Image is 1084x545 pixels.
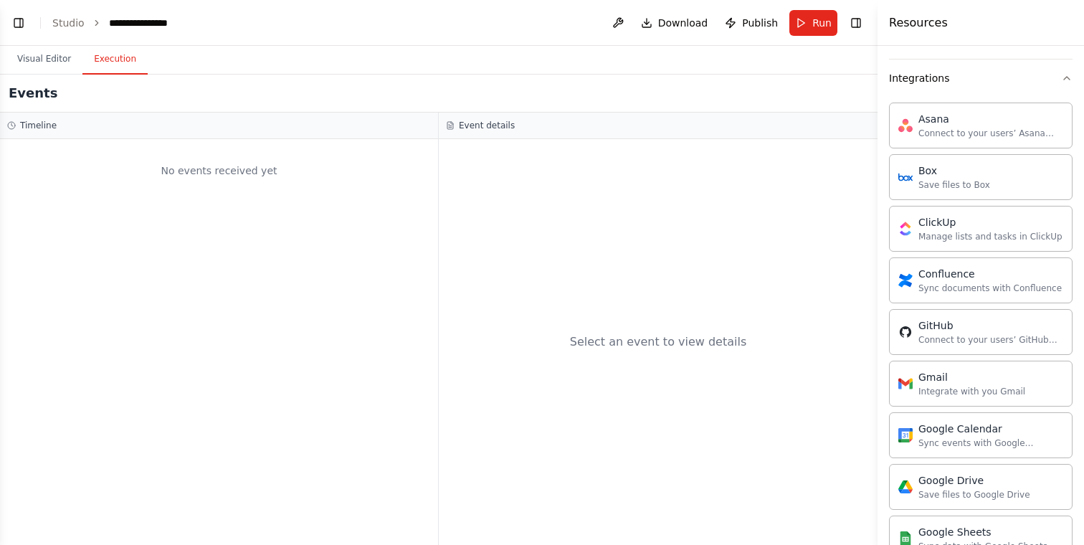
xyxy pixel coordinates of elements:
button: Hide right sidebar [846,13,866,33]
img: Gmail [898,376,913,391]
img: Box [898,170,913,184]
img: GitHub [898,325,913,339]
button: Run [789,10,837,36]
div: Sync events with Google Calendar [918,437,1063,449]
div: GitHub [918,318,1063,333]
img: Google Calendar [898,428,913,442]
div: Select an event to view details [570,333,747,351]
img: Confluence [898,273,913,288]
img: Google Drive [898,480,913,494]
h2: Events [9,83,57,103]
div: Save files to Google Drive [918,489,1030,501]
div: Save files to Box [918,179,990,191]
span: Download [658,16,708,30]
h4: Resources [889,14,948,32]
div: Sync documents with Confluence [918,283,1062,294]
img: Asana [898,118,913,133]
div: Google Calendar [918,422,1063,436]
button: Visual Editor [6,44,82,75]
div: No events received yet [7,146,431,195]
img: ClickUp [898,222,913,236]
div: Gmail [918,370,1025,384]
button: Execution [82,44,148,75]
span: Publish [742,16,778,30]
span: Run [812,16,832,30]
div: Manage lists and tasks in ClickUp [918,231,1062,242]
div: ClickUp [918,215,1062,229]
button: Show left sidebar [9,13,29,33]
div: Box [918,163,990,178]
h3: Event details [459,120,515,131]
nav: breadcrumb [52,16,183,30]
div: Integrations [889,71,949,85]
div: Connect to your users’ Asana accounts [918,128,1063,139]
div: Integrate with you Gmail [918,386,1025,397]
h3: Timeline [20,120,57,131]
a: Studio [52,17,85,29]
div: Connect to your users’ GitHub accounts [918,334,1063,346]
button: Publish [719,10,784,36]
div: Google Sheets [918,525,1047,539]
button: Download [635,10,714,36]
button: Integrations [889,60,1073,97]
div: Confluence [918,267,1062,281]
div: Asana [918,112,1063,126]
div: Google Drive [918,473,1030,488]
